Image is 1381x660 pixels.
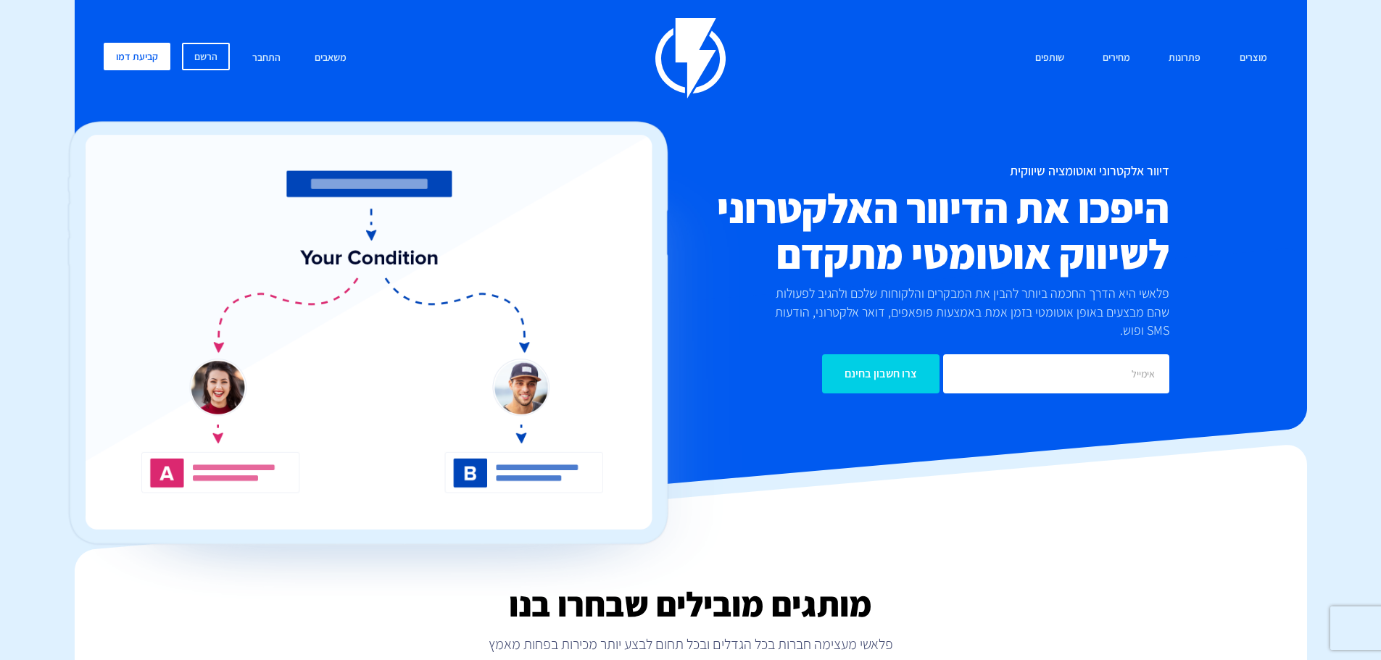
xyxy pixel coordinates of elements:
a: שותפים [1024,43,1075,74]
p: פלאשי היא הדרך החכמה ביותר להבין את המבקרים והלקוחות שלכם ולהגיב לפעולות שהם מבצעים באופן אוטומטי... [750,284,1169,340]
a: קביעת דמו [104,43,170,70]
a: משאבים [304,43,357,74]
a: מחירים [1092,43,1141,74]
h2: היפכו את הדיוור האלקטרוני לשיווק אוטומטי מתקדם [604,185,1169,277]
a: מוצרים [1229,43,1278,74]
a: התחבר [241,43,291,74]
a: פתרונות [1158,43,1211,74]
input: אימייל [943,354,1169,393]
h1: דיוור אלקטרוני ואוטומציה שיווקית [604,164,1169,178]
h2: מותגים מובילים שבחרו בנו [75,585,1307,623]
a: הרשם [182,43,230,70]
p: פלאשי מעצימה חברות בכל הגדלים ובכל תחום לבצע יותר מכירות בפחות מאמץ [75,634,1307,654]
input: צרו חשבון בחינם [822,354,940,393]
